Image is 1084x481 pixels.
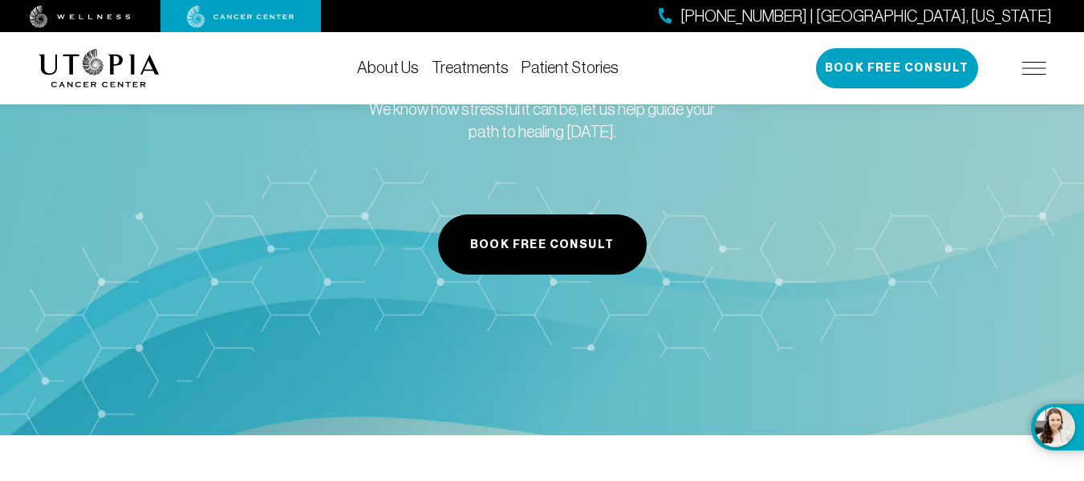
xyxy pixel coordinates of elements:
[357,59,419,76] a: About Us
[438,214,647,275] button: Book Free Consult
[187,6,294,28] img: cancer center
[30,6,131,28] img: wellness
[680,5,1052,28] span: [PHONE_NUMBER] | [GEOGRAPHIC_DATA], [US_STATE]
[816,48,978,88] button: Book Free Consult
[432,59,509,76] a: Treatments
[367,98,717,145] p: We know how stressful it can be, let us help guide your path to healing [DATE].
[39,49,160,88] img: logo
[659,5,1052,28] a: [PHONE_NUMBER] | [GEOGRAPHIC_DATA], [US_STATE]
[1022,62,1046,75] img: icon-hamburger
[522,59,619,76] a: Patient Stories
